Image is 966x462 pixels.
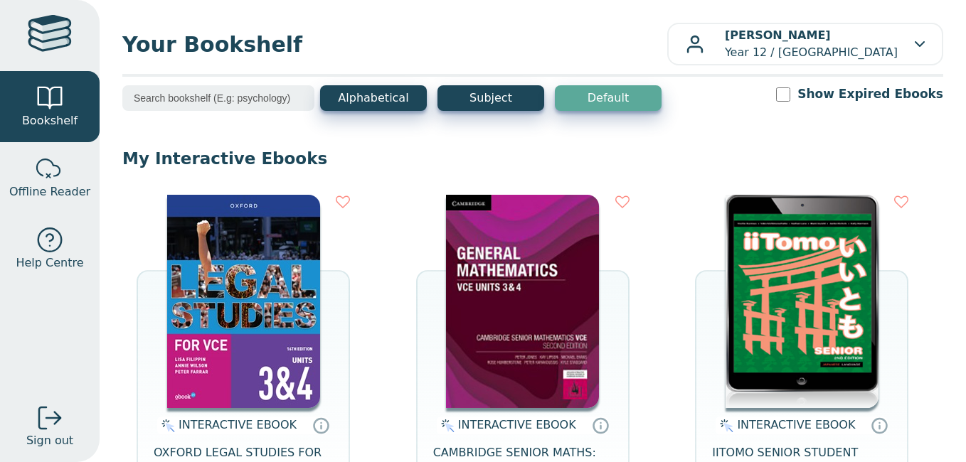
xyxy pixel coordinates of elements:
img: interactive.svg [437,417,455,434]
span: Help Centre [16,254,83,272]
span: Bookshelf [22,112,78,129]
p: Year 12 / [GEOGRAPHIC_DATA] [725,27,898,61]
input: Search bookshelf (E.g: psychology) [122,85,314,111]
span: Offline Reader [9,183,90,200]
span: INTERACTIVE EBOOK [737,418,855,431]
button: [PERSON_NAME]Year 12 / [GEOGRAPHIC_DATA] [667,23,943,65]
button: Alphabetical [320,85,427,111]
img: interactive.svg [716,417,733,434]
a: Interactive eBooks are accessed online via the publisher’s portal. They contain interactive resou... [312,417,329,434]
img: interactive.svg [157,417,175,434]
label: Show Expired Ebooks [797,85,943,103]
p: My Interactive Ebooks [122,148,943,169]
span: INTERACTIVE EBOOK [179,418,297,431]
span: INTERACTIVE EBOOK [458,418,576,431]
img: be5b08ab-eb35-4519-9ec8-cbf0bb09014d.jpg [167,195,320,408]
a: Interactive eBooks are accessed online via the publisher’s portal. They contain interactive resou... [592,417,609,434]
button: Default [555,85,662,111]
img: 2d857910-8719-48bf-a398-116ea92bfb73.jpg [446,195,599,408]
span: Your Bookshelf [122,28,667,60]
b: [PERSON_NAME] [725,28,831,42]
a: Interactive eBooks are accessed online via the publisher’s portal. They contain interactive resou... [871,417,888,434]
span: Sign out [26,432,73,449]
button: Subject [437,85,544,111]
img: 8e53cb1d-ca1b-4931-9110-8def98f2689a.png [726,195,879,408]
